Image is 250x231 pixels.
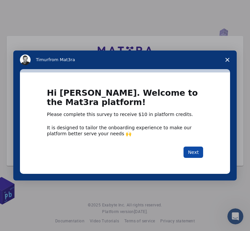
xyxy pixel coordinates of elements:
img: Profile image for Timur [20,55,31,65]
button: Next [184,147,203,158]
h1: Hi [PERSON_NAME]. Welcome to the Mat3ra platform! [47,88,203,111]
div: It is designed to tailor the onboarding experience to make our platform better serve your needs 🙌 [47,125,203,137]
div: Please complete this survey to receive $10 in platform credits. [47,111,203,118]
span: Support [13,5,37,11]
span: Close survey [218,51,237,69]
span: Timur [36,57,48,62]
span: from Mat3ra [48,57,75,62]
